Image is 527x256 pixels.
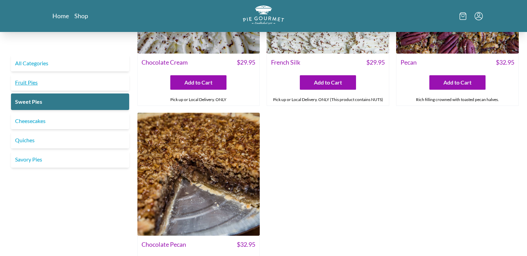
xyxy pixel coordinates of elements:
[475,12,483,20] button: Menu
[142,58,188,67] span: Chocolate Cream
[314,78,342,87] span: Add to Cart
[138,94,260,105] div: Pick up or Local Delivery. ONLY
[11,132,129,148] a: Quiches
[74,12,88,20] a: Shop
[11,93,129,110] a: Sweet Pies
[396,94,518,105] div: Rich filling crowned with toasted pecan halves.
[170,75,226,90] button: Add to Cart
[366,58,385,67] span: $ 29.95
[237,58,255,67] span: $ 29.95
[52,12,69,20] a: Home
[11,55,129,71] a: All Categories
[267,94,389,105] div: Pick up or Local Delivery. ONLY (This product contains NUTS)
[142,240,186,249] span: Chocolate Pecan
[243,5,284,24] img: logo
[237,240,255,249] span: $ 32.95
[300,75,356,90] button: Add to Cart
[11,151,129,168] a: Savory Pies
[137,113,260,236] img: Chocolate Pecan
[443,78,471,87] span: Add to Cart
[184,78,212,87] span: Add to Cart
[11,113,129,129] a: Cheesecakes
[401,58,417,67] span: Pecan
[11,74,129,91] a: Fruit Pies
[429,75,486,90] button: Add to Cart
[243,5,284,26] a: Logo
[496,58,514,67] span: $ 32.95
[271,58,300,67] span: French Silk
